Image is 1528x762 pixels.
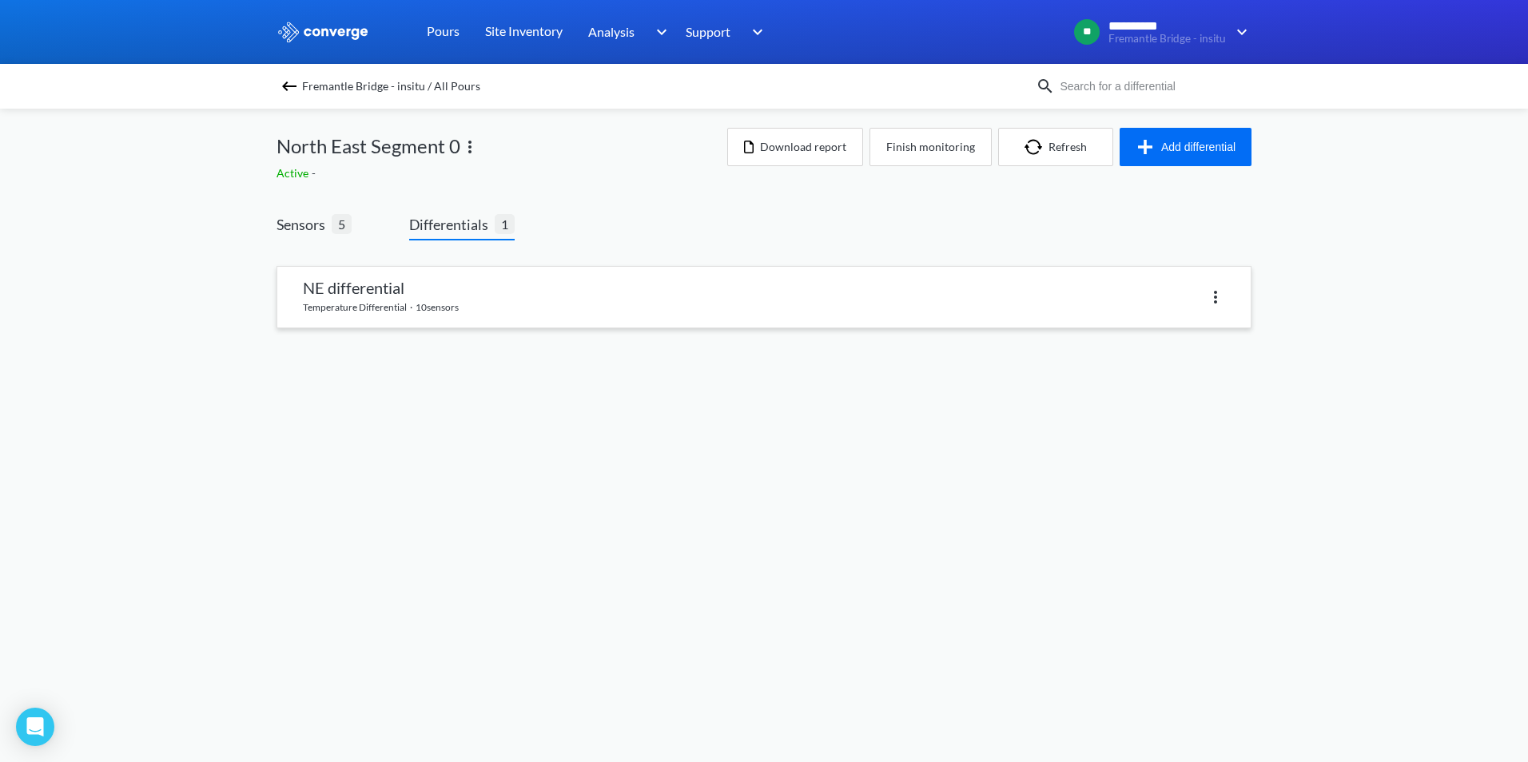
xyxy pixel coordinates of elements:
img: downArrow.svg [646,22,671,42]
input: Search for a differential [1055,77,1248,95]
img: icon-file.svg [744,141,754,153]
span: Sensors [277,213,332,236]
span: - [312,166,319,180]
button: Finish monitoring [869,128,992,166]
img: icon-plus.svg [1136,137,1161,157]
button: Refresh [998,128,1113,166]
span: Fremantle Bridge - insitu / All Pours [302,75,480,97]
button: Add differential [1120,128,1251,166]
img: backspace.svg [280,77,299,96]
span: Active [277,166,312,180]
span: Fremantle Bridge - insitu [1108,33,1226,45]
span: Support [686,22,730,42]
span: North East Segment 0 [277,131,460,161]
img: icon-refresh.svg [1025,139,1049,155]
img: more.svg [1206,288,1225,307]
span: 5 [332,214,352,234]
img: more.svg [460,137,479,157]
img: downArrow.svg [1226,22,1251,42]
div: Open Intercom Messenger [16,708,54,746]
img: icon-search.svg [1036,77,1055,96]
span: Differentials [409,213,495,236]
img: logo_ewhite.svg [277,22,369,42]
button: Download report [727,128,863,166]
span: Analysis [588,22,635,42]
span: 1 [495,214,515,234]
img: downArrow.svg [742,22,767,42]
